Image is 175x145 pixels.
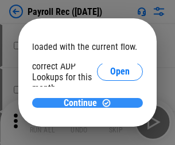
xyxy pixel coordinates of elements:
div: Please select the correct ADP Lookups for this month [32,50,97,93]
span: Continue [64,99,97,108]
img: Continue [102,98,111,108]
button: Open [97,62,143,81]
span: Open [110,67,130,76]
button: ContinueContinue [32,98,143,108]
